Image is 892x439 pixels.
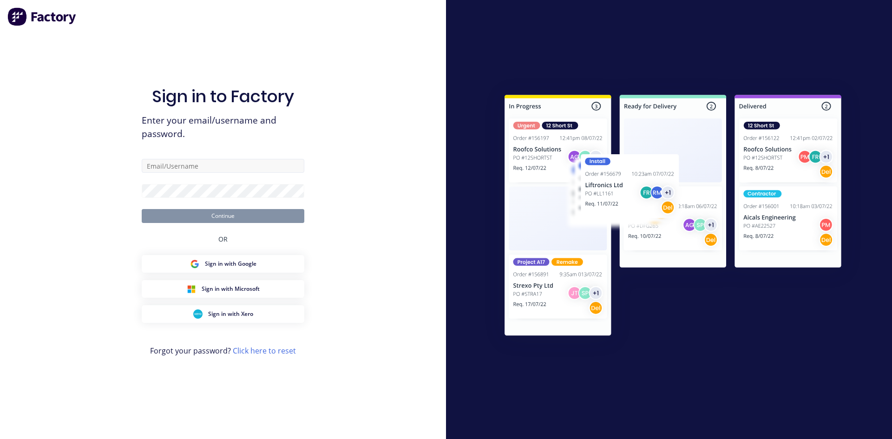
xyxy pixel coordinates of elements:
img: Xero Sign in [193,309,203,319]
span: Sign in with Xero [208,310,253,318]
button: Continue [142,209,304,223]
h1: Sign in to Factory [152,86,294,106]
img: Sign in [484,76,862,358]
span: Forgot your password? [150,345,296,356]
span: Sign in with Microsoft [202,285,260,293]
button: Xero Sign inSign in with Xero [142,305,304,323]
span: Sign in with Google [205,260,256,268]
a: Click here to reset [233,346,296,356]
img: Factory [7,7,77,26]
span: Enter your email/username and password. [142,114,304,141]
button: Google Sign inSign in with Google [142,255,304,273]
img: Microsoft Sign in [187,284,196,294]
img: Google Sign in [190,259,199,269]
div: OR [218,223,228,255]
button: Microsoft Sign inSign in with Microsoft [142,280,304,298]
input: Email/Username [142,159,304,173]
